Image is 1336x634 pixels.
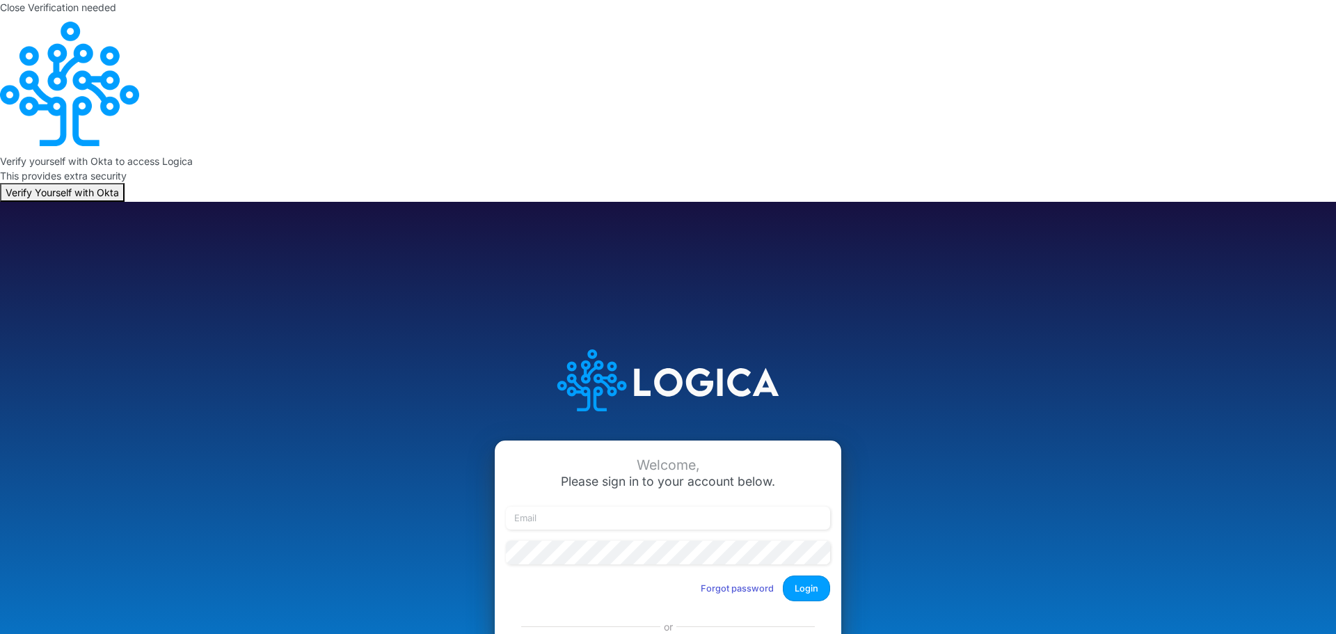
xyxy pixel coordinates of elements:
[692,577,783,600] button: Forgot password
[506,507,830,530] input: Email
[561,474,775,489] span: Please sign in to your account below.
[506,457,830,473] div: Welcome,
[28,1,116,13] span: Verification needed
[783,576,830,601] button: Login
